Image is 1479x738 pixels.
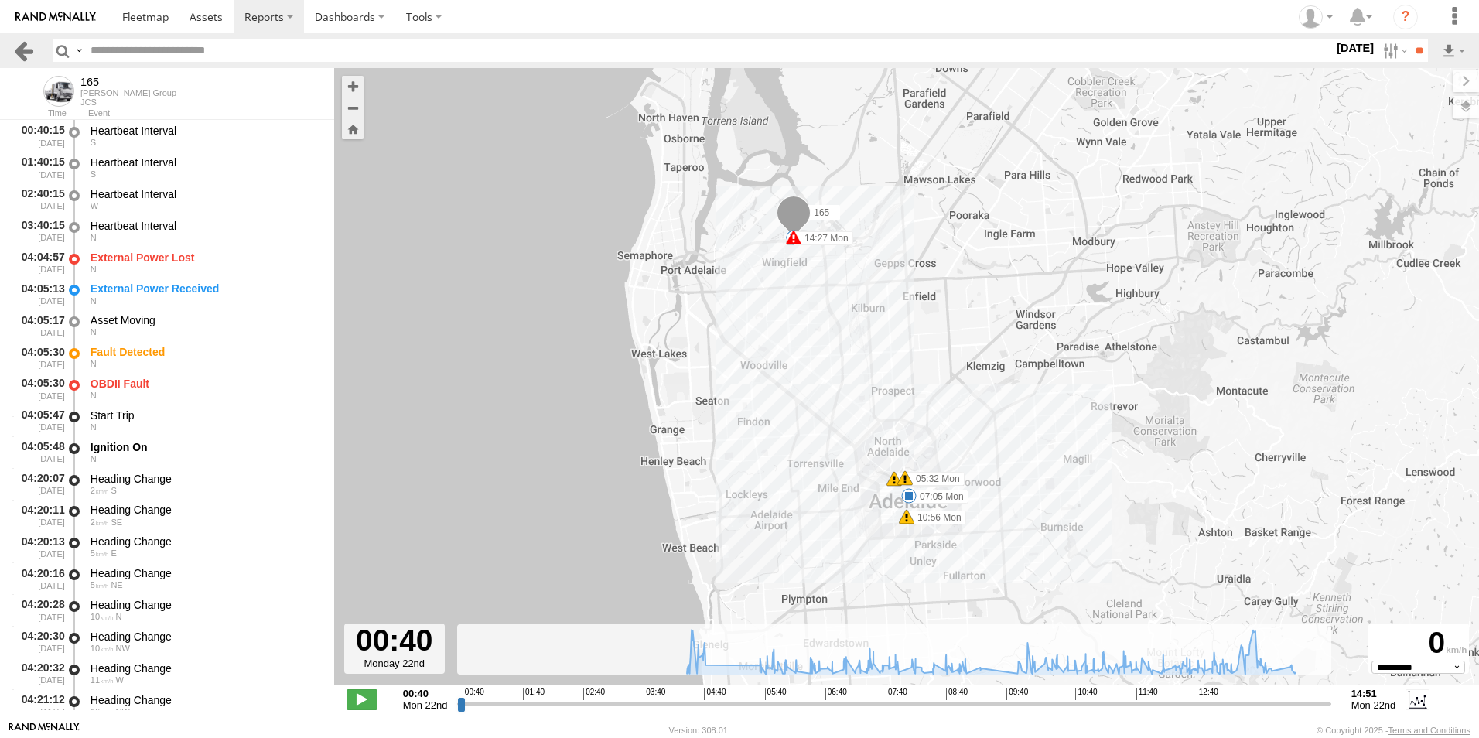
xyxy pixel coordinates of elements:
[1197,688,1218,700] span: 12:40
[704,688,726,700] span: 04:40
[765,688,787,700] span: 05:40
[91,440,319,454] div: Ignition On
[111,486,116,495] span: Heading: 181
[91,548,109,558] span: 5
[12,343,67,371] div: 04:05:30 [DATE]
[1293,5,1338,29] div: Kellie Roberts
[12,121,67,150] div: 00:40:15 [DATE]
[15,12,96,22] img: rand-logo.svg
[111,580,122,589] span: Heading: 64
[825,688,847,700] span: 06:40
[91,454,97,463] span: Heading: 13
[1075,688,1097,700] span: 10:40
[342,118,364,139] button: Zoom Home
[91,138,96,147] span: Heading: 159
[116,644,130,653] span: Heading: 331
[91,518,109,527] span: 2
[91,630,319,644] div: Heading Change
[111,518,122,527] span: Heading: 132
[91,313,319,327] div: Asset Moving
[12,406,67,435] div: 04:05:47 [DATE]
[886,688,907,700] span: 07:40
[80,76,176,88] div: 165 - View Asset History
[1371,626,1467,661] div: 0
[12,185,67,214] div: 02:40:15 [DATE]
[91,693,319,707] div: Heading Change
[116,707,130,716] span: Heading: 322
[91,265,97,274] span: Heading: 13
[116,612,122,621] span: Heading: 21
[91,124,319,138] div: Heartbeat Interval
[91,219,319,233] div: Heartbeat Interval
[91,296,97,306] span: Heading: 13
[1006,688,1028,700] span: 09:40
[91,187,319,201] div: Heartbeat Interval
[91,169,96,179] span: Heading: 159
[342,97,364,118] button: Zoom out
[91,327,97,337] span: Heading: 13
[1351,699,1396,711] span: Mon 22nd Sep 2025
[91,422,97,432] span: Heading: 13
[91,612,114,621] span: 10
[1377,39,1410,62] label: Search Filter Options
[403,688,448,699] strong: 00:40
[1334,39,1377,56] label: [DATE]
[907,511,966,524] label: 10:56 Mon
[463,688,484,700] span: 00:40
[1393,5,1418,29] i: ?
[644,688,665,700] span: 03:40
[91,566,319,580] div: Heading Change
[91,661,319,675] div: Heading Change
[12,311,67,340] div: 04:05:17 [DATE]
[12,248,67,277] div: 04:04:57 [DATE]
[91,155,319,169] div: Heartbeat Interval
[347,689,377,709] label: Play/Stop
[88,110,334,118] div: Event
[91,598,319,612] div: Heading Change
[669,726,728,735] div: Version: 308.01
[91,201,98,210] span: Heading: 289
[91,486,109,495] span: 2
[12,374,67,403] div: 04:05:30 [DATE]
[91,251,319,265] div: External Power Lost
[342,76,364,97] button: Zoom in
[12,501,67,530] div: 04:20:11 [DATE]
[1388,726,1470,735] a: Terms and Conditions
[403,699,448,711] span: Mon 22nd Sep 2025
[91,580,109,589] span: 5
[12,438,67,466] div: 04:05:48 [DATE]
[12,110,67,118] div: Time
[80,97,176,107] div: JCS
[9,723,80,738] a: Visit our Website
[91,408,319,422] div: Start Trip
[523,688,545,700] span: 01:40
[814,208,829,219] span: 165
[12,217,67,245] div: 03:40:15 [DATE]
[12,564,67,593] div: 04:20:16 [DATE]
[946,688,968,700] span: 08:40
[12,659,67,688] div: 04:20:32 [DATE]
[91,503,319,517] div: Heading Change
[91,707,114,716] span: 16
[12,532,67,561] div: 04:20:13 [DATE]
[80,88,176,97] div: [PERSON_NAME] Group
[1317,726,1470,735] div: © Copyright 2025 -
[12,153,67,182] div: 01:40:15 [DATE]
[12,470,67,498] div: 04:20:07 [DATE]
[905,472,965,486] label: 05:32 Mon
[12,39,35,62] a: Back to previous Page
[91,391,97,400] span: Heading: 13
[91,282,319,296] div: External Power Received
[91,644,114,653] span: 10
[91,472,319,486] div: Heading Change
[91,359,97,368] span: Heading: 13
[583,688,605,700] span: 02:40
[1440,39,1467,62] label: Export results as...
[12,596,67,624] div: 04:20:28 [DATE]
[12,691,67,719] div: 04:21:12 [DATE]
[91,675,114,685] span: 11
[1136,688,1158,700] span: 11:40
[91,535,319,548] div: Heading Change
[909,490,968,504] label: 07:05 Mon
[1351,688,1396,699] strong: 14:51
